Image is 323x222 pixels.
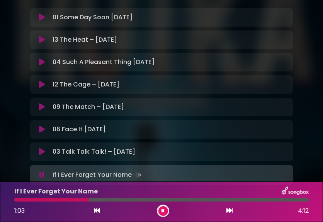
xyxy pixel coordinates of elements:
img: songbox-logo-white.png [282,186,309,197]
p: 03 Talk Talk Talk! – [DATE] [53,147,135,156]
p: 01 Some Day Soon [DATE] [53,13,133,22]
p: 06 Face It [DATE] [53,125,106,134]
p: 04 Such A Pleasant Thing [DATE] [53,58,155,67]
p: If I Ever Forget Your Name [14,187,98,196]
p: 09 The Match – [DATE] [53,102,124,112]
img: waveform4.gif [132,169,143,180]
span: 4:12 [298,206,309,215]
p: If I Ever Forget Your Name [53,169,143,180]
span: 1:03 [14,206,25,215]
p: 12 The Cage – [DATE] [53,80,119,89]
p: 13 The Heat – [DATE] [53,35,117,44]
